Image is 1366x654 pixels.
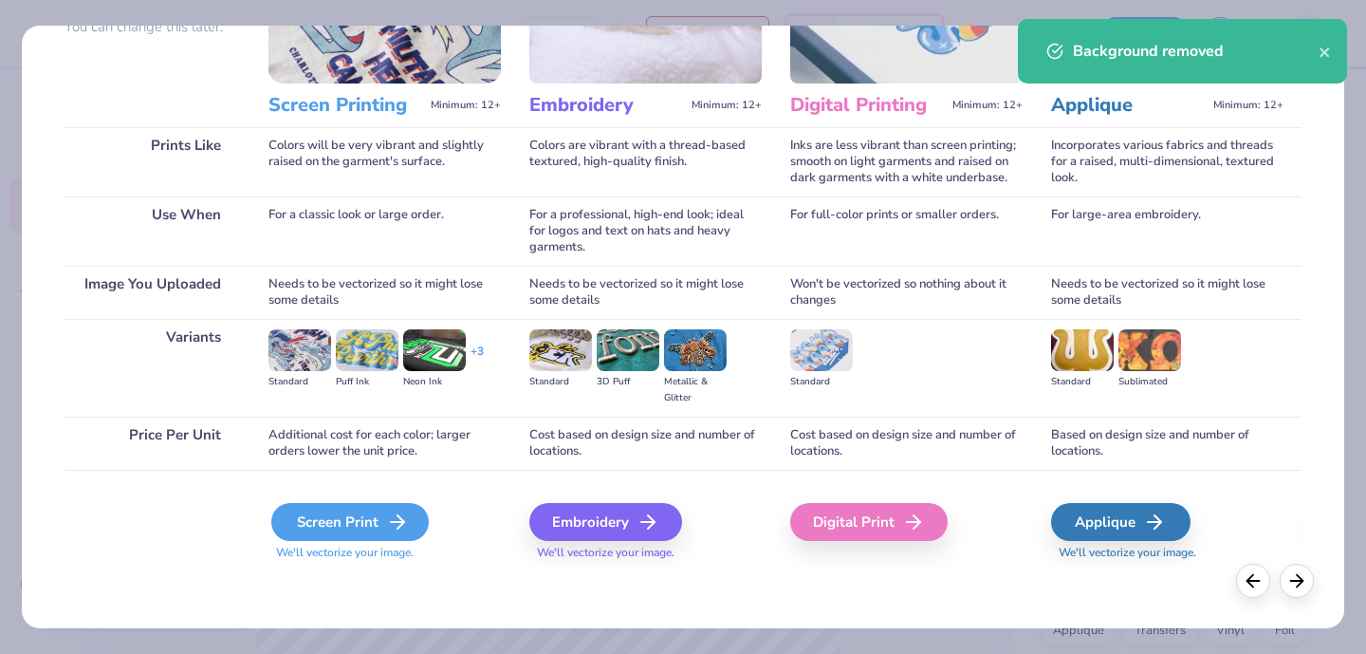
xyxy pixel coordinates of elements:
div: Colors will be very vibrant and slightly raised on the garment's surface. [268,127,501,196]
div: Standard [268,374,331,390]
div: For a professional, high-end look; ideal for logos and text on hats and heavy garments. [529,196,762,266]
span: Minimum: 12+ [692,99,762,112]
div: Embroidery [529,503,682,541]
button: close [1319,40,1332,63]
div: Applique [1051,503,1191,541]
img: Standard [268,329,331,371]
span: We'll vectorize your image. [1051,545,1283,561]
div: + 3 [471,344,484,376]
img: Metallic & Glitter [664,329,727,371]
img: Standard [529,329,592,371]
div: Standard [1051,374,1114,390]
div: Cost based on design size and number of locations. [529,417,762,470]
div: Standard [790,374,853,390]
div: Price Per Unit [65,417,240,470]
div: Incorporates various fabrics and threads for a raised, multi-dimensional, textured look. [1051,127,1283,196]
span: Minimum: 12+ [952,99,1023,112]
p: You can change this later. [65,19,240,35]
div: For large-area embroidery. [1051,196,1283,266]
div: Won't be vectorized so nothing about it changes [790,266,1023,319]
div: For a classic look or large order. [268,196,501,266]
img: Neon Ink [403,329,466,371]
div: Needs to be vectorized so it might lose some details [529,266,762,319]
span: Minimum: 12+ [431,99,501,112]
h3: Digital Printing [790,93,945,118]
span: We'll vectorize your image. [268,545,501,561]
span: Minimum: 12+ [1213,99,1283,112]
div: Sublimated [1118,374,1181,390]
div: Screen Print [271,503,429,541]
div: Cost based on design size and number of locations. [790,417,1023,470]
img: Standard [790,329,853,371]
div: Standard [529,374,592,390]
div: Prints Like [65,127,240,196]
div: Metallic & Glitter [664,374,727,406]
div: Based on design size and number of locations. [1051,417,1283,470]
div: Neon Ink [403,374,466,390]
img: Puff Ink [336,329,398,371]
div: Digital Print [790,503,948,541]
img: 3D Puff [597,329,659,371]
div: Needs to be vectorized so it might lose some details [268,266,501,319]
h3: Applique [1051,93,1206,118]
div: 3D Puff [597,374,659,390]
div: Inks are less vibrant than screen printing; smooth on light garments and raised on dark garments ... [790,127,1023,196]
div: Use When [65,196,240,266]
div: Additional cost for each color; larger orders lower the unit price. [268,417,501,470]
div: Needs to be vectorized so it might lose some details [1051,266,1283,319]
div: Background removed [1073,40,1319,63]
img: Sublimated [1118,329,1181,371]
div: Variants [65,319,240,417]
h3: Screen Printing [268,93,423,118]
h3: Embroidery [529,93,684,118]
div: For full-color prints or smaller orders. [790,196,1023,266]
div: Puff Ink [336,374,398,390]
div: Colors are vibrant with a thread-based textured, high-quality finish. [529,127,762,196]
div: Image You Uploaded [65,266,240,319]
span: We'll vectorize your image. [529,545,762,561]
img: Standard [1051,329,1114,371]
